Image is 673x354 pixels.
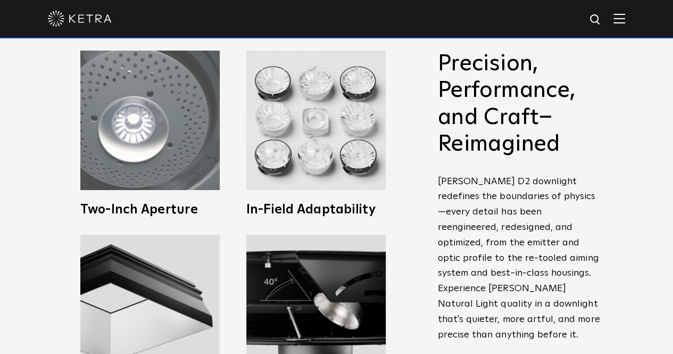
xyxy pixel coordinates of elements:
img: Ketra D2 LED Downlight fixtures with Wireless Control [246,51,386,190]
img: Ketra 2 [80,51,220,190]
h2: Precision, Performance, and Craft–Reimagined [438,51,603,158]
h3: In-Field Adaptability [246,203,386,216]
h3: Two-Inch Aperture [80,203,220,216]
p: [PERSON_NAME] D2 downlight redefines the boundaries of physics—every detail has been reengineered... [438,174,603,343]
img: search icon [589,13,602,27]
img: ketra-logo-2019-white [48,11,112,27]
img: Hamburger%20Nav.svg [613,13,625,23]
